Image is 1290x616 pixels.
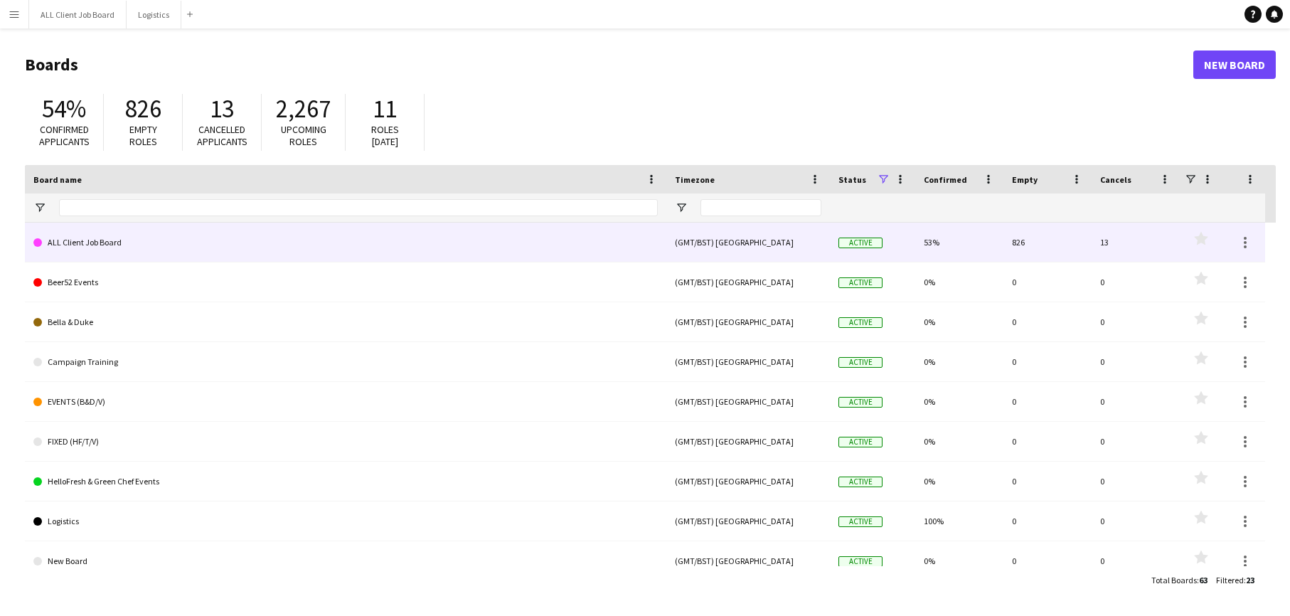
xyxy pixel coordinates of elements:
div: 13 [1092,223,1180,262]
div: (GMT/BST) [GEOGRAPHIC_DATA] [666,501,830,541]
span: Total Boards [1151,575,1197,585]
a: Bella & Duke [33,302,658,342]
div: 0% [915,462,1003,501]
button: ALL Client Job Board [29,1,127,28]
span: Active [838,516,883,527]
button: Open Filter Menu [33,201,46,214]
a: New Board [1193,51,1276,79]
span: Roles [DATE] [371,123,399,148]
span: 826 [125,93,161,124]
a: ALL Client Job Board [33,223,658,262]
div: 0 [1003,382,1092,421]
div: 0 [1092,541,1180,580]
a: EVENTS (B&D/V) [33,382,658,422]
div: 0 [1092,501,1180,541]
div: 0% [915,382,1003,421]
div: (GMT/BST) [GEOGRAPHIC_DATA] [666,223,830,262]
span: Active [838,317,883,328]
button: Open Filter Menu [675,201,688,214]
div: 0% [915,262,1003,302]
span: 23 [1246,575,1254,585]
h1: Boards [25,54,1193,75]
div: (GMT/BST) [GEOGRAPHIC_DATA] [666,462,830,501]
a: Logistics [33,501,658,541]
a: Beer52 Events [33,262,658,302]
span: Timezone [675,174,715,185]
div: 0 [1092,342,1180,381]
span: Active [838,556,883,567]
div: 0 [1003,262,1092,302]
span: Active [838,357,883,368]
span: Status [838,174,866,185]
a: HelloFresh & Green Chef Events [33,462,658,501]
span: Active [838,238,883,248]
span: Board name [33,174,82,185]
span: 13 [210,93,234,124]
div: (GMT/BST) [GEOGRAPHIC_DATA] [666,422,830,461]
div: 0% [915,422,1003,461]
div: (GMT/BST) [GEOGRAPHIC_DATA] [666,302,830,341]
div: (GMT/BST) [GEOGRAPHIC_DATA] [666,262,830,302]
span: Active [838,437,883,447]
div: 0% [915,302,1003,341]
div: 100% [915,501,1003,541]
div: 0 [1003,462,1092,501]
div: (GMT/BST) [GEOGRAPHIC_DATA] [666,342,830,381]
span: Filtered [1216,575,1244,585]
div: : [1216,566,1254,594]
div: 0 [1003,422,1092,461]
span: Empty [1012,174,1038,185]
div: 0% [915,342,1003,381]
span: Cancels [1100,174,1131,185]
span: Upcoming roles [281,123,326,148]
div: 0 [1092,462,1180,501]
span: Active [838,477,883,487]
div: : [1151,566,1208,594]
div: 826 [1003,223,1092,262]
button: Logistics [127,1,181,28]
span: 63 [1199,575,1208,585]
a: FIXED (HF/T/V) [33,422,658,462]
span: Confirmed applicants [39,123,90,148]
span: 2,267 [276,93,331,124]
div: 0 [1003,541,1092,580]
div: 53% [915,223,1003,262]
div: 0 [1092,382,1180,421]
div: 0 [1092,422,1180,461]
span: Active [838,397,883,408]
div: 0 [1092,262,1180,302]
span: Active [838,277,883,288]
div: (GMT/BST) [GEOGRAPHIC_DATA] [666,541,830,580]
div: (GMT/BST) [GEOGRAPHIC_DATA] [666,382,830,421]
span: 11 [373,93,397,124]
div: 0 [1003,501,1092,541]
span: 54% [42,93,86,124]
div: 0% [915,541,1003,580]
span: Empty roles [129,123,157,148]
a: Campaign Training [33,342,658,382]
div: 0 [1003,302,1092,341]
div: 0 [1092,302,1180,341]
a: New Board [33,541,658,581]
input: Board name Filter Input [59,199,658,216]
input: Timezone Filter Input [700,199,821,216]
span: Confirmed [924,174,967,185]
span: Cancelled applicants [197,123,247,148]
div: 0 [1003,342,1092,381]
